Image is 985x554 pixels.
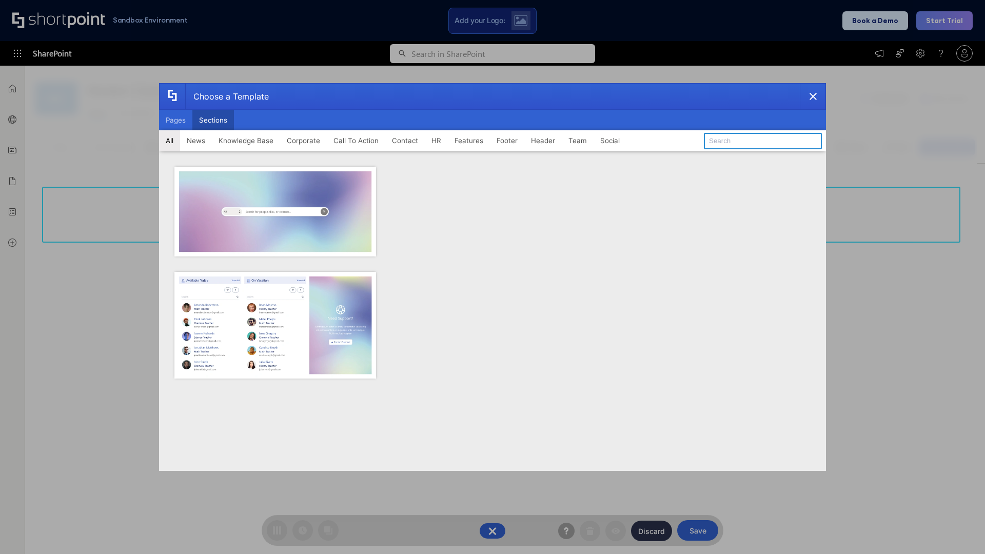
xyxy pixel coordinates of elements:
button: Team [562,130,594,151]
button: All [159,130,180,151]
div: Choose a Template [185,84,269,109]
button: Pages [159,110,192,130]
button: Knowledge Base [212,130,280,151]
div: template selector [159,83,826,471]
button: Header [524,130,562,151]
button: News [180,130,212,151]
button: Call To Action [327,130,385,151]
button: HR [425,130,448,151]
input: Search [704,133,822,149]
button: Features [448,130,490,151]
button: Footer [490,130,524,151]
button: Social [594,130,626,151]
button: Contact [385,130,425,151]
iframe: Chat Widget [800,435,985,554]
button: Corporate [280,130,327,151]
button: Sections [192,110,234,130]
